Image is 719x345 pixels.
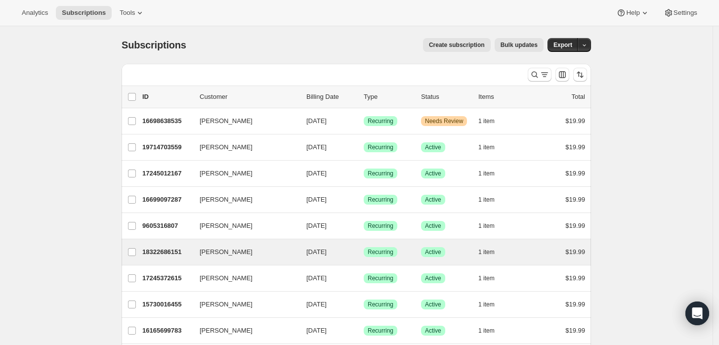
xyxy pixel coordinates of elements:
span: $19.99 [565,301,585,308]
button: 1 item [478,245,506,259]
span: [PERSON_NAME] [200,247,253,257]
button: 1 item [478,271,506,285]
span: 1 item [478,196,495,204]
span: $19.99 [565,170,585,177]
span: Active [425,222,441,230]
p: 17245012167 [142,169,192,178]
span: 1 item [478,170,495,177]
button: [PERSON_NAME] [194,113,293,129]
button: [PERSON_NAME] [194,192,293,208]
span: [DATE] [306,222,327,229]
button: Customize table column order and visibility [555,68,569,82]
span: $19.99 [565,327,585,334]
span: Active [425,327,441,335]
span: $19.99 [565,196,585,203]
button: Help [610,6,655,20]
button: Export [548,38,578,52]
span: 1 item [478,222,495,230]
span: [PERSON_NAME] [200,195,253,205]
button: [PERSON_NAME] [194,139,293,155]
span: 1 item [478,248,495,256]
div: 16165699783[PERSON_NAME][DATE]SuccessRecurringSuccessActive1 item$19.99 [142,324,585,338]
p: Billing Date [306,92,356,102]
div: IDCustomerBilling DateTypeStatusItemsTotal [142,92,585,102]
span: Recurring [368,196,393,204]
button: [PERSON_NAME] [194,297,293,312]
span: Create subscription [429,41,485,49]
p: 16698638535 [142,116,192,126]
span: Active [425,301,441,308]
p: 16699097287 [142,195,192,205]
div: Open Intercom Messenger [685,302,709,325]
span: Recurring [368,248,393,256]
button: Tools [114,6,151,20]
span: Recurring [368,170,393,177]
button: 1 item [478,193,506,207]
div: Type [364,92,413,102]
button: [PERSON_NAME] [194,323,293,339]
button: 1 item [478,167,506,180]
p: Total [572,92,585,102]
div: 17245372615[PERSON_NAME][DATE]SuccessRecurringSuccessActive1 item$19.99 [142,271,585,285]
span: Active [425,143,441,151]
span: Recurring [368,274,393,282]
p: 15730016455 [142,300,192,309]
span: [PERSON_NAME] [200,116,253,126]
span: [DATE] [306,170,327,177]
div: 9605316807[PERSON_NAME][DATE]SuccessRecurringSuccessActive1 item$19.99 [142,219,585,233]
button: 1 item [478,114,506,128]
button: [PERSON_NAME] [194,166,293,181]
button: [PERSON_NAME] [194,270,293,286]
span: [DATE] [306,301,327,308]
p: ID [142,92,192,102]
button: [PERSON_NAME] [194,218,293,234]
span: $19.99 [565,143,585,151]
p: Customer [200,92,298,102]
span: [PERSON_NAME] [200,326,253,336]
div: 16698638535[PERSON_NAME][DATE]SuccessRecurringWarningNeeds Review1 item$19.99 [142,114,585,128]
button: 1 item [478,324,506,338]
span: [PERSON_NAME] [200,273,253,283]
span: 1 item [478,143,495,151]
span: 1 item [478,327,495,335]
span: [DATE] [306,196,327,203]
span: Analytics [22,9,48,17]
span: Recurring [368,327,393,335]
span: [DATE] [306,248,327,256]
p: 17245372615 [142,273,192,283]
button: Search and filter results [528,68,551,82]
p: 18322686151 [142,247,192,257]
button: [PERSON_NAME] [194,244,293,260]
span: 1 item [478,117,495,125]
div: 15730016455[PERSON_NAME][DATE]SuccessRecurringSuccessActive1 item$19.99 [142,298,585,311]
button: 1 item [478,140,506,154]
div: 18322686151[PERSON_NAME][DATE]SuccessRecurringSuccessActive1 item$19.99 [142,245,585,259]
span: [DATE] [306,274,327,282]
button: 1 item [478,298,506,311]
span: [PERSON_NAME] [200,142,253,152]
span: $19.99 [565,222,585,229]
span: $19.99 [565,274,585,282]
span: [PERSON_NAME] [200,169,253,178]
span: Recurring [368,117,393,125]
p: 16165699783 [142,326,192,336]
span: Settings [674,9,697,17]
span: 1 item [478,301,495,308]
span: 1 item [478,274,495,282]
button: Subscriptions [56,6,112,20]
button: Sort the results [573,68,587,82]
span: Export [553,41,572,49]
button: 1 item [478,219,506,233]
span: Needs Review [425,117,463,125]
p: Status [421,92,470,102]
span: Recurring [368,301,393,308]
span: [PERSON_NAME] [200,221,253,231]
span: Help [626,9,639,17]
span: Subscriptions [62,9,106,17]
span: Tools [120,9,135,17]
span: Active [425,274,441,282]
button: Bulk updates [495,38,544,52]
button: Settings [658,6,703,20]
div: 19714703559[PERSON_NAME][DATE]SuccessRecurringSuccessActive1 item$19.99 [142,140,585,154]
div: Items [478,92,528,102]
